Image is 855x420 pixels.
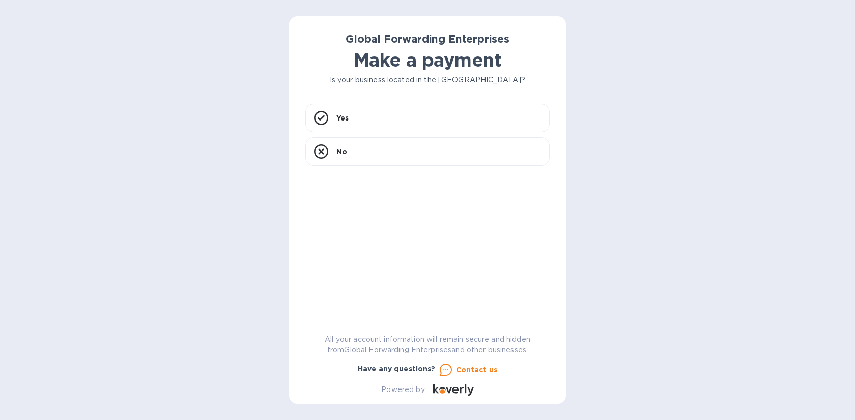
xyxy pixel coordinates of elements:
u: Contact us [456,366,498,374]
p: All your account information will remain secure and hidden from Global Forwarding Enterprises and... [305,334,550,355]
p: Yes [336,113,349,123]
b: Global Forwarding Enterprises [346,33,509,45]
h1: Make a payment [305,49,550,71]
b: Have any questions? [358,365,436,373]
p: Powered by [381,384,424,395]
p: Is your business located in the [GEOGRAPHIC_DATA]? [305,75,550,85]
p: No [336,146,347,157]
